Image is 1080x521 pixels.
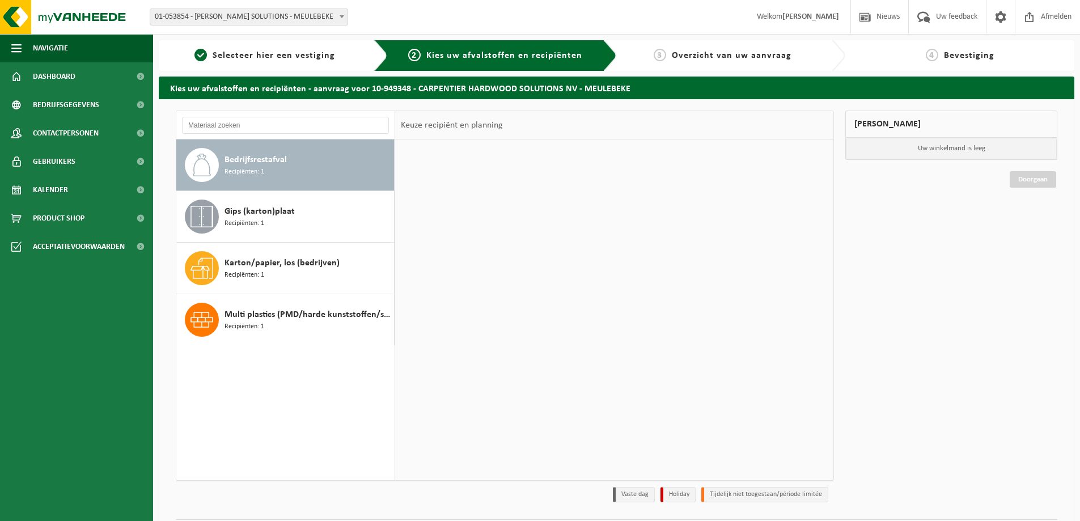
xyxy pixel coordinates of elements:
li: Holiday [660,487,696,502]
span: Contactpersonen [33,119,99,147]
span: 2 [408,49,421,61]
div: Keuze recipiënt en planning [395,111,509,139]
h2: Kies uw afvalstoffen en recipiënten - aanvraag voor 10-949348 - CARPENTIER HARDWOOD SOLUTIONS NV ... [159,77,1074,99]
span: Bedrijfsgegevens [33,91,99,119]
button: Multi plastics (PMD/harde kunststoffen/spanbanden/EPS/folie naturel/folie gemengd) Recipiënten: 1 [176,294,395,345]
span: Navigatie [33,34,68,62]
a: Doorgaan [1010,171,1056,188]
span: Acceptatievoorwaarden [33,232,125,261]
button: Bedrijfsrestafval Recipiënten: 1 [176,139,395,191]
span: Multi plastics (PMD/harde kunststoffen/spanbanden/EPS/folie naturel/folie gemengd) [225,308,391,321]
span: Bevestiging [944,51,994,60]
span: 3 [654,49,666,61]
span: 01-053854 - CARPENTIER HARDWOOD SOLUTIONS - MEULEBEKE [150,9,348,25]
li: Tijdelijk niet toegestaan/période limitée [701,487,828,502]
span: Product Shop [33,204,84,232]
span: 01-053854 - CARPENTIER HARDWOOD SOLUTIONS - MEULEBEKE [150,9,348,26]
span: Overzicht van uw aanvraag [672,51,791,60]
span: Recipiënten: 1 [225,167,264,177]
input: Materiaal zoeken [182,117,389,134]
span: Gips (karton)plaat [225,205,295,218]
span: Selecteer hier een vestiging [213,51,335,60]
span: Bedrijfsrestafval [225,153,287,167]
p: Uw winkelmand is leeg [846,138,1057,159]
strong: [PERSON_NAME] [782,12,839,21]
div: [PERSON_NAME] [845,111,1057,138]
span: Kalender [33,176,68,204]
span: Recipiënten: 1 [225,218,264,229]
span: Dashboard [33,62,75,91]
li: Vaste dag [613,487,655,502]
span: Recipiënten: 1 [225,321,264,332]
span: 1 [194,49,207,61]
span: Kies uw afvalstoffen en recipiënten [426,51,582,60]
span: Gebruikers [33,147,75,176]
span: 4 [926,49,938,61]
a: 1Selecteer hier een vestiging [164,49,365,62]
span: Recipiënten: 1 [225,270,264,281]
span: Karton/papier, los (bedrijven) [225,256,340,270]
button: Karton/papier, los (bedrijven) Recipiënten: 1 [176,243,395,294]
button: Gips (karton)plaat Recipiënten: 1 [176,191,395,243]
